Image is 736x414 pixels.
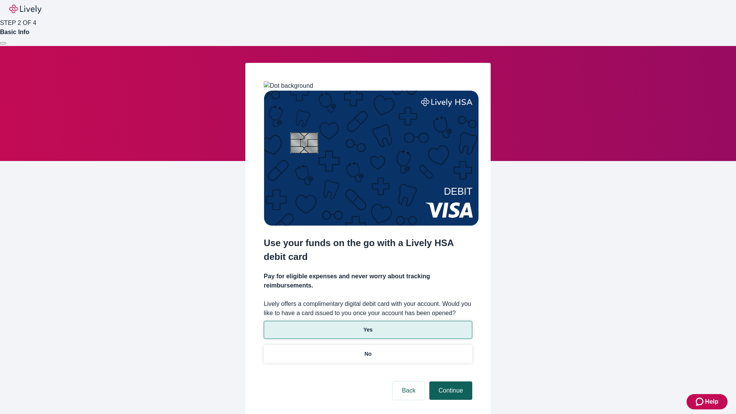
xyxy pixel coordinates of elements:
[264,345,472,363] button: No
[264,299,472,318] label: Lively offers a complimentary digital debit card with your account. Would you like to have a card...
[264,236,472,264] h2: Use your funds on the go with a Lively HSA debit card
[264,272,472,290] h4: Pay for eligible expenses and never worry about tracking reimbursements.
[363,326,373,334] p: Yes
[705,397,718,406] span: Help
[9,5,41,14] img: Lively
[687,394,728,409] button: Zendesk support iconHelp
[696,397,705,406] svg: Zendesk support icon
[264,90,479,226] img: Debit card
[264,321,472,339] button: Yes
[429,381,472,400] button: Continue
[264,81,313,90] img: Dot background
[393,381,425,400] button: Back
[365,350,372,358] p: No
